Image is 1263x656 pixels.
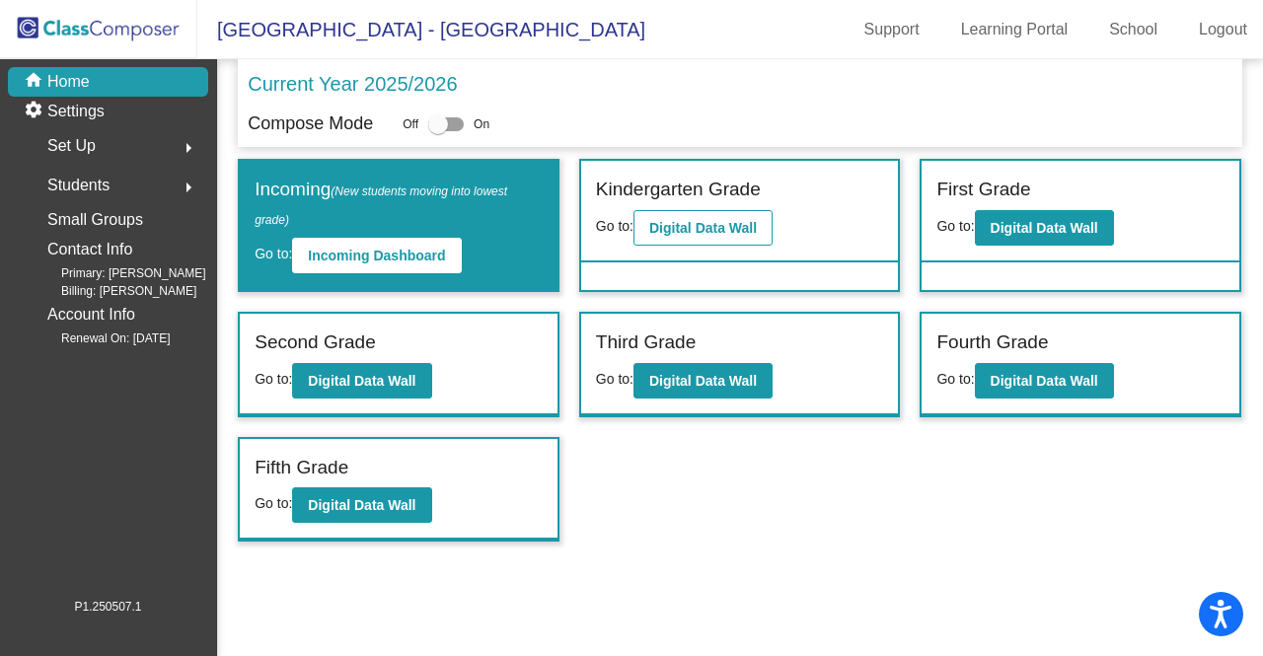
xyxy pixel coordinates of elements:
[47,172,110,199] span: Students
[255,454,348,482] label: Fifth Grade
[255,246,292,261] span: Go to:
[474,115,489,133] span: On
[649,220,757,236] b: Digital Data Wall
[248,110,373,137] p: Compose Mode
[945,14,1084,45] a: Learning Portal
[47,100,105,123] p: Settings
[975,210,1114,246] button: Digital Data Wall
[197,14,645,45] span: [GEOGRAPHIC_DATA] - [GEOGRAPHIC_DATA]
[255,328,376,357] label: Second Grade
[975,363,1114,399] button: Digital Data Wall
[1183,14,1263,45] a: Logout
[30,329,170,347] span: Renewal On: [DATE]
[936,176,1030,204] label: First Grade
[30,264,206,282] span: Primary: [PERSON_NAME]
[991,373,1098,389] b: Digital Data Wall
[24,100,47,123] mat-icon: settings
[47,132,96,160] span: Set Up
[596,371,633,387] span: Go to:
[47,236,132,263] p: Contact Info
[308,373,415,389] b: Digital Data Wall
[633,210,773,246] button: Digital Data Wall
[255,176,543,232] label: Incoming
[177,136,200,160] mat-icon: arrow_right
[292,238,461,273] button: Incoming Dashboard
[633,363,773,399] button: Digital Data Wall
[403,115,418,133] span: Off
[177,176,200,199] mat-icon: arrow_right
[596,218,633,234] span: Go to:
[292,487,431,523] button: Digital Data Wall
[936,371,974,387] span: Go to:
[24,70,47,94] mat-icon: home
[596,176,761,204] label: Kindergarten Grade
[47,301,135,328] p: Account Info
[849,14,935,45] a: Support
[255,371,292,387] span: Go to:
[1093,14,1173,45] a: School
[308,497,415,513] b: Digital Data Wall
[255,184,507,227] span: (New students moving into lowest grade)
[596,328,696,357] label: Third Grade
[649,373,757,389] b: Digital Data Wall
[308,248,445,263] b: Incoming Dashboard
[255,495,292,511] span: Go to:
[47,70,90,94] p: Home
[47,206,143,234] p: Small Groups
[292,363,431,399] button: Digital Data Wall
[936,328,1048,357] label: Fourth Grade
[248,69,457,99] p: Current Year 2025/2026
[30,282,196,300] span: Billing: [PERSON_NAME]
[991,220,1098,236] b: Digital Data Wall
[936,218,974,234] span: Go to:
